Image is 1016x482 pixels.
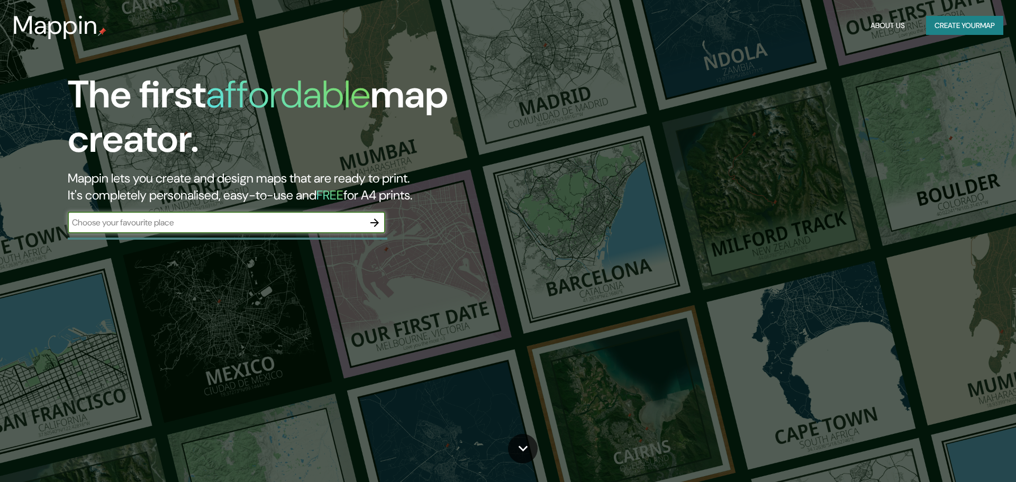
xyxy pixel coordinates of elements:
input: Choose your favourite place [68,216,364,229]
h1: The first map creator. [68,72,576,170]
iframe: Help widget launcher [922,441,1004,470]
button: Create yourmap [926,16,1003,35]
h1: affordable [206,70,370,119]
h2: Mappin lets you create and design maps that are ready to print. It's completely personalised, eas... [68,170,576,204]
button: About Us [866,16,909,35]
img: mappin-pin [98,28,106,36]
h5: FREE [316,187,343,203]
h3: Mappin [13,11,98,40]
